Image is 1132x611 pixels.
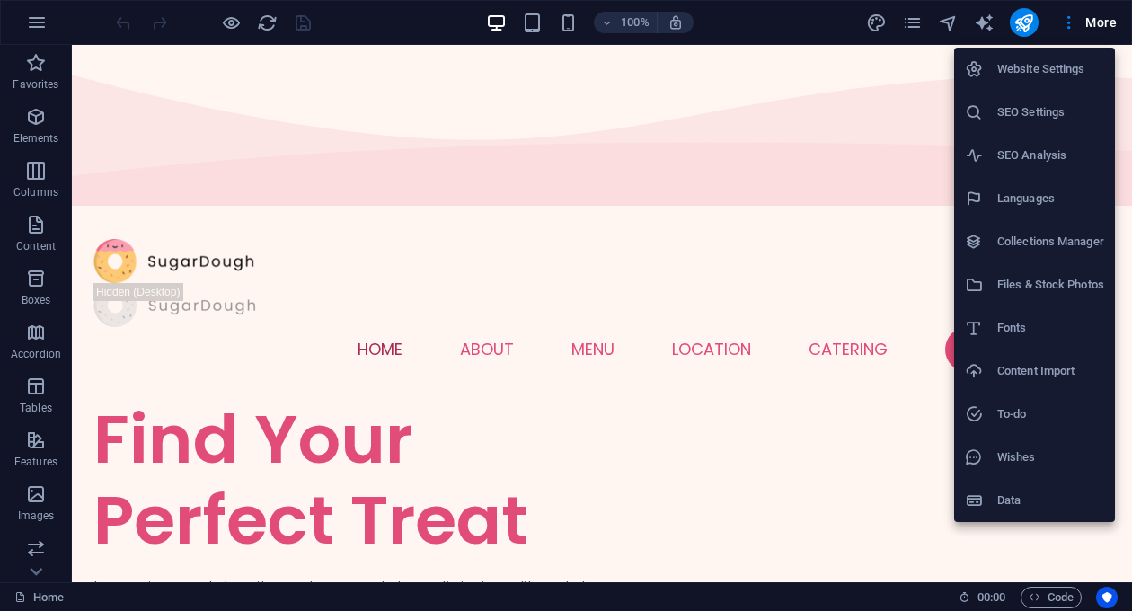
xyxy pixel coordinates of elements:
h6: Files & Stock Photos [997,274,1104,296]
h6: Languages [997,188,1104,209]
h6: To-do [997,403,1104,425]
h6: Data [997,490,1104,511]
h6: Wishes [997,447,1104,468]
h6: Collections Manager [997,231,1104,252]
h6: SEO Settings [997,102,1104,123]
h6: Website Settings [997,58,1104,80]
h6: SEO Analysis [997,145,1104,166]
h6: Fonts [997,317,1104,339]
h6: Content Import [997,360,1104,382]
